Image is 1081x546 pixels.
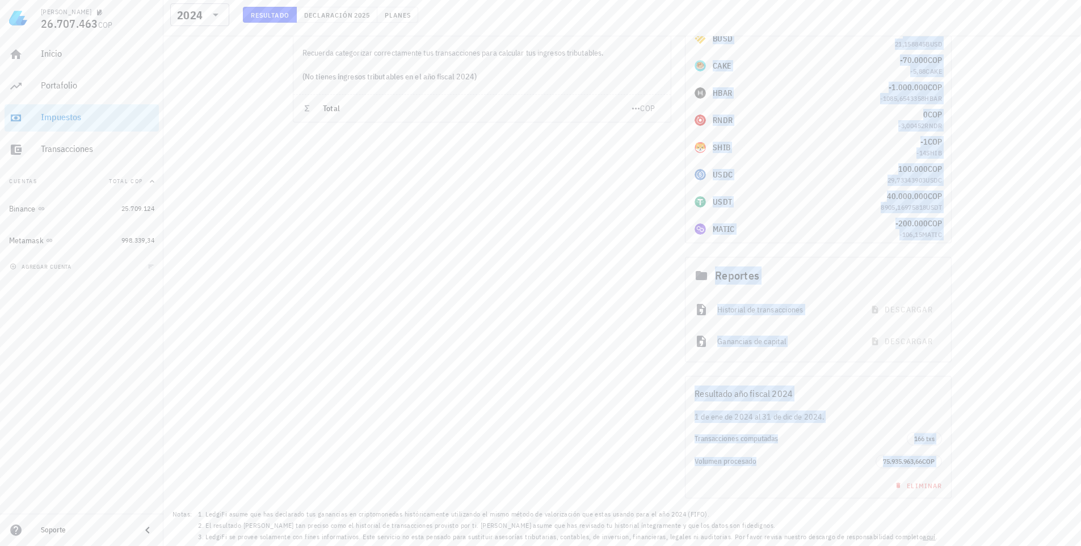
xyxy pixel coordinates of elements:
span: COP [928,164,942,174]
a: Inicio [5,41,159,68]
span: COP [922,457,935,465]
span: 26.707.463 [41,16,98,31]
button: CuentasTotal COP [5,168,159,195]
span: -1085,6543358 [880,94,924,103]
button: agregar cuenta [7,261,77,272]
span: Planes [384,11,411,19]
div: Ganancias de capital [717,329,854,354]
div: USDC [713,169,733,180]
span: COP [928,109,942,120]
span: -1 [920,137,928,147]
span: 8905,16975818 [881,203,926,211]
a: Transacciones [5,136,159,163]
span: 100.000 [898,164,928,174]
div: CAKE-icon [695,60,706,71]
div: BUSD [713,33,733,44]
div: MATIC [713,223,734,235]
footer: Notas: [163,505,1081,546]
div: 2024 [177,10,203,21]
span: Eliminar [893,481,942,490]
span: 0 [923,109,928,120]
span: -3,00452 [898,121,924,130]
div: Resultado año fiscal 2024 [685,376,951,410]
span: RNDR [924,121,942,130]
span: Resultado [250,11,289,19]
span: 25.709.124 [121,204,154,213]
div: Impuestos [41,112,154,122]
button: Declaración 2025 [297,7,377,23]
span: agregar cuenta [12,263,71,270]
span: 40.000.000 [887,191,928,201]
span: COP [928,137,942,147]
div: HBAR [713,87,732,99]
li: LedgiFi se provee solamente con fines informativos. Este servicio no esta pensado para sustituir ... [205,531,937,543]
button: Eliminar [888,477,947,493]
span: COP [98,20,113,30]
div: CAKE [713,60,731,71]
span: COP [640,103,655,113]
div: Inicio [41,48,154,59]
div: BUSD-icon [695,33,706,44]
span: MATIC [922,230,942,239]
div: USDT [713,196,732,208]
div: Historial de transacciones [717,297,854,322]
div: USDT-icon [695,196,706,208]
span: -106,15 [899,230,922,239]
div: 2024 [170,3,229,26]
span: 75.935.963,66 [883,457,922,465]
a: Impuestos [5,104,159,132]
div: Volumen procesado [695,457,876,466]
div: 1 de ene de 2024 al 31 de dic de 2024. [685,410,951,423]
div: Portafolio [41,80,154,91]
div: (No tienes ingresos tributables en el año fiscal 2024) [293,59,671,94]
span: COP [928,218,942,228]
span: USDT [926,203,942,211]
span: BUSD [926,40,942,48]
span: USDC [926,176,942,184]
span: HBAR [924,94,942,103]
div: Recuerda categorizar correctamente tus transacciones para calcular tus ingresos tributables. [293,46,671,59]
div: HBAR-icon [695,87,706,99]
span: CAKE [926,67,942,75]
a: Metamask 998.339,34 [5,227,159,254]
div: USDC-icon [695,169,706,180]
div: Transacciones [41,143,154,154]
div: Transacciones computadas [695,434,907,443]
a: aquí [923,532,936,541]
span: 21,158845 [895,40,926,48]
button: Resultado [243,7,297,23]
span: -200.000 [895,218,928,228]
span: 998.339,34 [121,236,154,244]
div: Reportes [685,257,951,294]
span: COP [928,191,942,201]
span: -14 [916,149,926,157]
span: Declaración [304,11,354,19]
div: SHIB [713,142,730,153]
div: Soporte [41,526,132,535]
button: Planes [377,7,419,23]
li: El resultado [PERSON_NAME] tan preciso como el historial de transacciones provisto por ti. [PERSO... [205,520,937,531]
span: 29,73343903 [887,176,926,184]
span: -5,88 [910,67,926,75]
span: COP [928,82,942,92]
span: 166 txs [914,433,935,445]
span: -1.000.000 [889,82,928,92]
span: 2025 [354,11,370,19]
a: Portafolio [5,73,159,100]
div: MATIC-icon [695,223,706,235]
span: Total COP [109,177,143,185]
a: Binance 25.709.124 [5,195,159,222]
span: ••• [632,103,641,113]
div: Binance [9,204,36,214]
div: Metamask [9,236,44,246]
div: [PERSON_NAME] [41,7,91,16]
span: COP [928,55,942,65]
div: RNDR [713,115,733,126]
div: RNDR-icon [695,115,706,126]
span: SHIB [926,149,942,157]
span: Total [323,103,340,113]
span: -70.000 [900,55,928,65]
img: LedgiFi [9,9,27,27]
li: LedgiFi asume que has declarado tus ganancias en criptomonedas históricamente utilizando el mismo... [205,509,937,520]
div: SHIB-icon [695,142,706,153]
